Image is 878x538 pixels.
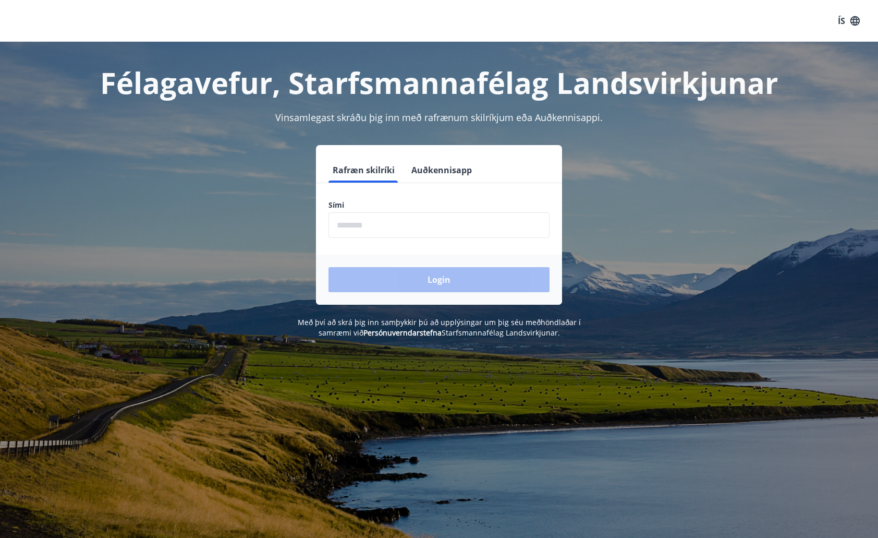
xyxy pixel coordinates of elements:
[76,63,802,102] h1: Félagavefur, Starfsmannafélag Landsvirkjunar
[407,158,476,183] button: Auðkennisapp
[328,200,550,210] label: Sími
[275,111,603,124] span: Vinsamlegast skráðu þig inn með rafrænum skilríkjum eða Auðkennisappi.
[832,11,865,30] button: ÍS
[298,317,581,338] span: Með því að skrá þig inn samþykkir þú að upplýsingar um þig séu meðhöndlaðar í samræmi við Starfsm...
[363,328,442,338] a: Persónuverndarstefna
[328,158,399,183] button: Rafræn skilríki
